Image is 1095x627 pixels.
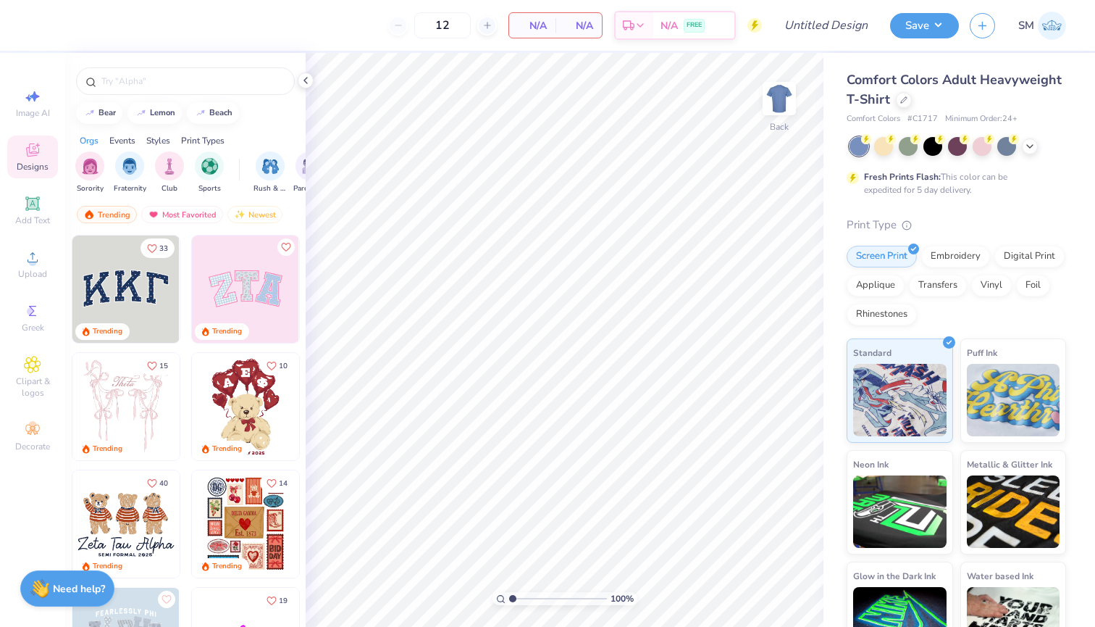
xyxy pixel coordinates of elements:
[770,120,789,133] div: Back
[853,345,891,360] span: Standard
[150,109,175,117] div: lemon
[847,113,900,125] span: Comfort Colors
[114,151,146,194] div: filter for Fraternity
[847,275,905,296] div: Applique
[148,209,159,220] img: most_fav.gif
[1018,17,1034,34] span: SM
[687,20,702,30] span: FREE
[765,84,794,113] img: Back
[967,568,1033,584] span: Water based Ink
[72,236,180,343] img: 3b9aba4f-e317-4aa7-a679-c95a879539bd
[93,561,122,572] div: Trending
[967,345,997,360] span: Puff Ink
[945,113,1018,125] span: Minimum Order: 24 +
[890,13,959,38] button: Save
[260,356,294,375] button: Like
[83,209,95,220] img: trending.gif
[293,151,327,194] div: filter for Parent's Weekend
[212,444,242,454] div: Trending
[907,113,938,125] span: # C1717
[140,356,175,375] button: Like
[155,151,184,194] button: filter button
[80,134,98,147] div: Orgs
[179,470,286,578] img: d12c9beb-9502-45c7-ae94-40b97fdd6040
[198,183,221,194] span: Sports
[847,217,1066,233] div: Print Type
[93,444,122,454] div: Trending
[195,109,206,117] img: trend_line.gif
[122,158,138,175] img: Fraternity Image
[298,236,406,343] img: 5ee11766-d822-42f5-ad4e-763472bf8dcf
[135,109,147,117] img: trend_line.gif
[75,151,104,194] div: filter for Sorority
[853,476,947,548] img: Neon Ink
[98,109,116,117] div: bear
[414,12,471,38] input: – –
[140,238,175,258] button: Like
[853,568,936,584] span: Glow in the Dark Ink
[140,473,175,493] button: Like
[864,170,1042,196] div: This color can be expedited for 5 day delivery.
[72,470,180,578] img: a3be6b59-b000-4a72-aad0-0c575b892a6b
[967,457,1052,472] span: Metallic & Glitter Ink
[76,102,122,124] button: bear
[260,591,294,610] button: Like
[212,561,242,572] div: Trending
[253,151,287,194] div: filter for Rush & Bid
[253,183,287,194] span: Rush & Bid
[293,151,327,194] button: filter button
[564,18,593,33] span: N/A
[195,151,224,194] div: filter for Sports
[141,206,223,223] div: Most Favorited
[773,11,879,40] input: Untitled Design
[298,470,406,578] img: b0e5e834-c177-467b-9309-b33acdc40f03
[279,597,288,605] span: 19
[279,362,288,370] span: 10
[967,364,1060,436] img: Puff Ink
[195,151,224,194] button: filter button
[298,353,406,460] img: e74243e0-e378-47aa-a400-bc6bcb25063a
[260,473,294,493] button: Like
[192,236,299,343] img: 9980f5e8-e6a1-4b4a-8839-2b0e9349023c
[262,158,279,175] img: Rush & Bid Image
[201,158,218,175] img: Sports Image
[72,353,180,460] img: 83dda5b0-2158-48ca-832c-f6b4ef4c4536
[18,268,47,280] span: Upload
[77,183,104,194] span: Sorority
[192,470,299,578] img: 6de2c09e-6ade-4b04-8ea6-6dac27e4729e
[971,275,1012,296] div: Vinyl
[847,246,917,267] div: Screen Print
[909,275,967,296] div: Transfers
[847,71,1062,108] span: Comfort Colors Adult Heavyweight T-Shirt
[84,109,96,117] img: trend_line.gif
[1038,12,1066,40] img: Sofia Maitz
[293,183,327,194] span: Parent's Weekend
[1018,12,1066,40] a: SM
[159,362,168,370] span: 15
[967,476,1060,548] img: Metallic & Glitter Ink
[22,322,44,333] span: Greek
[181,134,225,147] div: Print Types
[921,246,990,267] div: Embroidery
[864,171,941,183] strong: Fresh Prints Flash:
[7,375,58,399] span: Clipart & logos
[302,158,319,175] img: Parent's Weekend Image
[75,151,104,194] button: filter button
[114,183,146,194] span: Fraternity
[159,245,168,252] span: 33
[114,151,146,194] button: filter button
[93,326,122,337] div: Trending
[15,215,50,226] span: Add Text
[179,353,286,460] img: d12a98c7-f0f7-4345-bf3a-b9f1b718b86e
[77,206,137,223] div: Trending
[253,151,287,194] button: filter button
[847,304,917,325] div: Rhinestones
[187,102,239,124] button: beach
[179,236,286,343] img: edfb13fc-0e43-44eb-bea2-bf7fc0dd67f9
[146,134,170,147] div: Styles
[159,480,168,487] span: 40
[161,183,177,194] span: Club
[660,18,678,33] span: N/A
[853,364,947,436] img: Standard
[15,441,50,452] span: Decorate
